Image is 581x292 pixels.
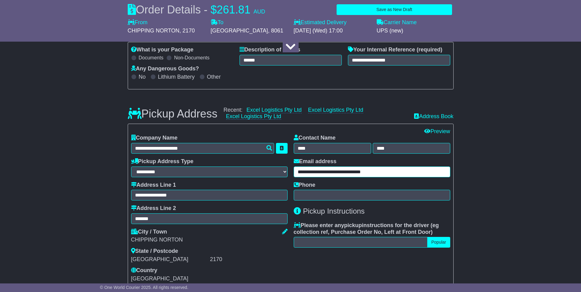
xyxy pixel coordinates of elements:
[131,205,176,212] label: Address Line 2
[128,28,179,34] span: CHIPPING NORTON
[294,158,337,165] label: Email address
[344,222,362,228] span: pickup
[131,256,209,263] div: [GEOGRAPHIC_DATA]
[377,28,454,34] div: UPS (new)
[139,74,146,80] label: No
[207,74,221,80] label: Other
[174,55,209,61] label: Non-Documents
[139,55,164,61] label: Documents
[179,28,195,34] span: , 2170
[254,9,265,15] span: AUD
[100,285,188,290] span: © One World Courier 2025. All rights reserved.
[294,19,371,26] label: Estimated Delivery
[303,207,364,215] span: Pickup Instructions
[268,28,283,34] span: , 8061
[414,113,453,120] a: Address Book
[131,248,178,255] label: State / Postcode
[294,28,371,34] div: [DATE] (Wed) 17:00
[131,229,167,235] label: City / Town
[211,28,268,34] span: [GEOGRAPHIC_DATA]
[226,113,281,120] a: Excel Logistics Pty Ltd
[210,256,288,263] div: 2170
[128,3,265,16] div: Order Details -
[224,107,408,120] div: Recent:
[131,47,194,53] label: What is your Package
[128,108,217,120] h3: Pickup Address
[131,66,199,72] label: Any Dangerous Goods?
[217,3,251,16] span: 261.81
[131,275,188,282] span: [GEOGRAPHIC_DATA]
[247,107,302,113] a: Excel Logistics Pty Ltd
[308,107,363,113] a: Excel Logistics Pty Ltd
[128,19,148,26] label: From
[131,182,176,189] label: Address Line 1
[294,182,315,189] label: Phone
[211,3,217,16] span: $
[294,222,439,235] span: eg collection ref, Purchase Order No, Left at Front Door
[211,19,224,26] label: To
[424,128,450,134] a: Preview
[131,135,178,141] label: Company Name
[427,237,450,248] button: Popular
[158,74,195,80] label: Lithium Battery
[131,237,288,243] div: CHIPPING NORTON
[337,4,452,15] button: Save as New Draft
[377,19,417,26] label: Carrier Name
[131,158,194,165] label: Pickup Address Type
[131,267,157,274] label: Country
[294,135,336,141] label: Contact Name
[294,222,450,235] label: Please enter any instructions for the driver ( )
